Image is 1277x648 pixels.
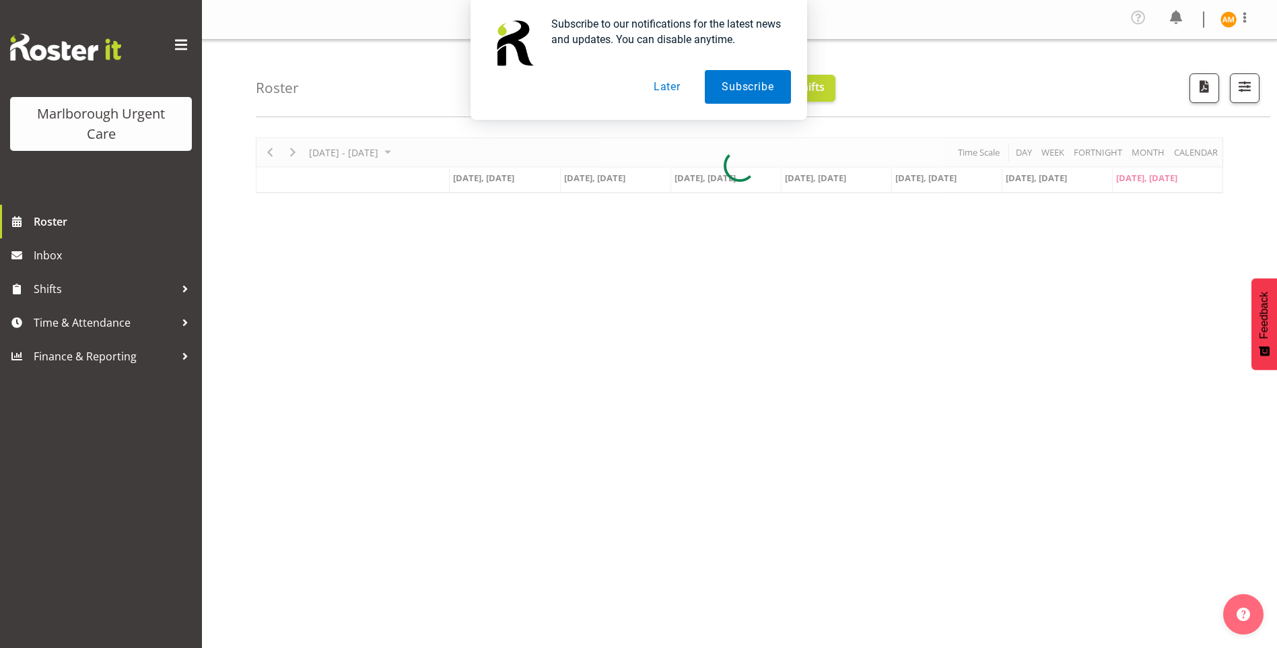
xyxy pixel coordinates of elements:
button: Later [637,70,697,104]
span: Inbox [34,245,195,265]
img: notification icon [487,16,541,70]
span: Feedback [1258,292,1270,339]
img: help-xxl-2.png [1237,608,1250,621]
div: Marlborough Urgent Care [24,104,178,144]
button: Feedback - Show survey [1251,278,1277,370]
span: Time & Attendance [34,313,175,333]
button: Subscribe [705,70,790,104]
span: Roster [34,212,195,232]
div: Subscribe to our notifications for the latest news and updates. You can disable anytime. [541,16,791,47]
span: Finance & Reporting [34,346,175,366]
span: Shifts [34,279,175,299]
